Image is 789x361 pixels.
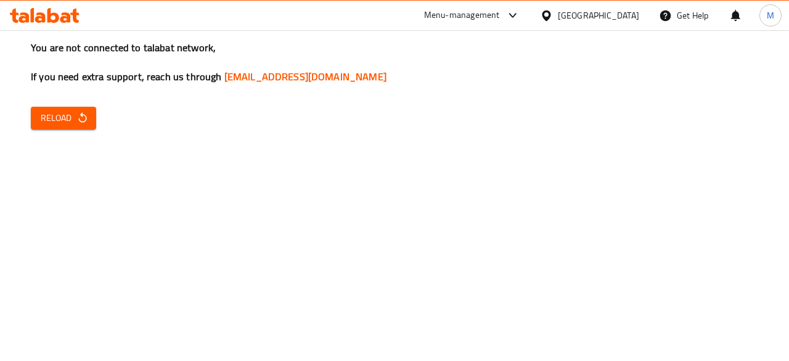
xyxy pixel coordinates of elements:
span: Reload [41,110,86,126]
div: Menu-management [424,8,500,23]
a: [EMAIL_ADDRESS][DOMAIN_NAME] [224,67,386,86]
span: M [767,9,774,22]
button: Reload [31,107,96,130]
div: [GEOGRAPHIC_DATA] [558,9,639,22]
h3: You are not connected to talabat network, If you need extra support, reach us through [31,41,758,84]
